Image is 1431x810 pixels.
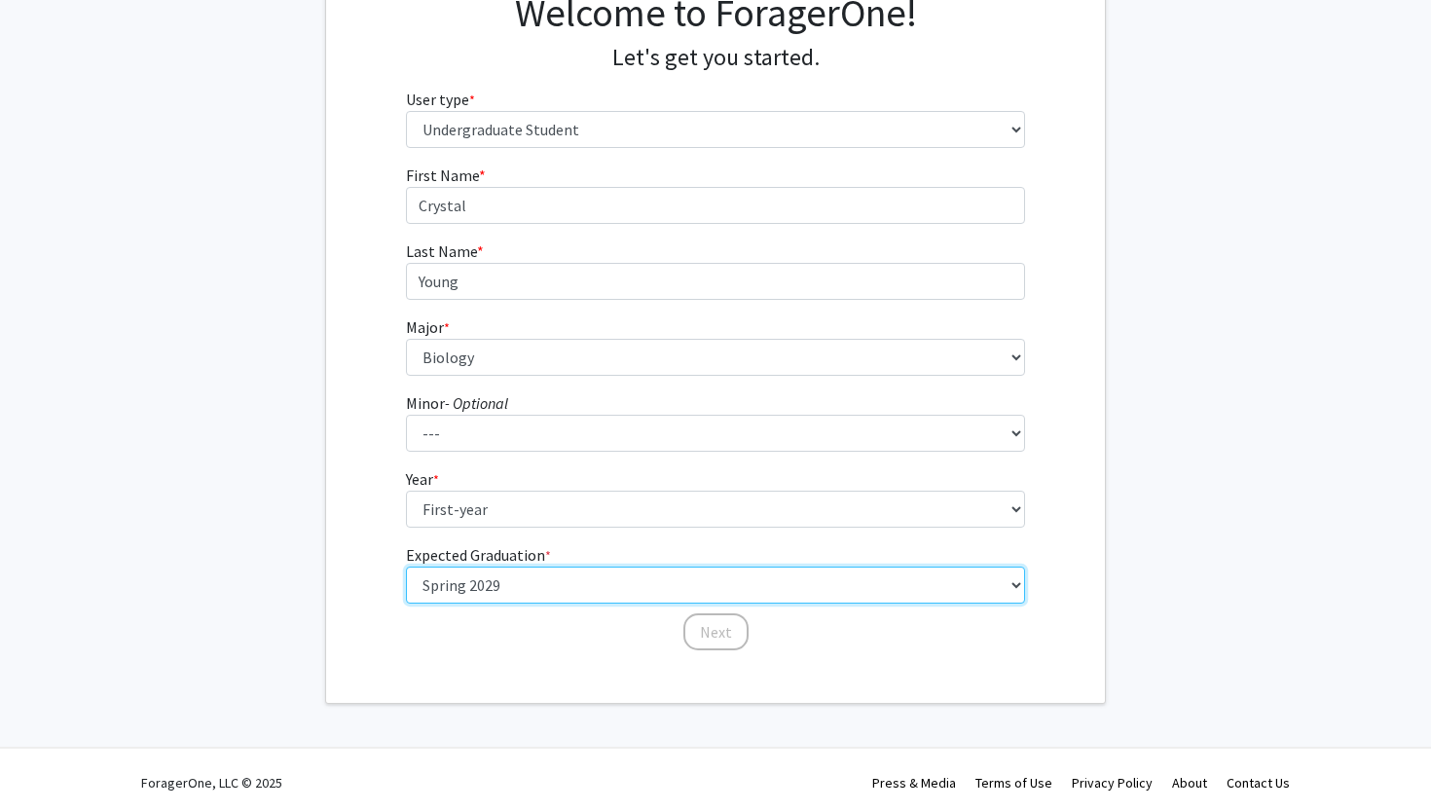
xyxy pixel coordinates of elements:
[406,543,551,567] label: Expected Graduation
[445,393,508,413] i: - Optional
[15,722,83,795] iframe: Chat
[1072,774,1153,792] a: Privacy Policy
[406,241,477,261] span: Last Name
[406,166,479,185] span: First Name
[683,613,749,650] button: Next
[406,467,439,491] label: Year
[406,44,1026,72] h4: Let's get you started.
[975,774,1052,792] a: Terms of Use
[872,774,956,792] a: Press & Media
[406,88,475,111] label: User type
[406,315,450,339] label: Major
[406,391,508,415] label: Minor
[1227,774,1290,792] a: Contact Us
[1172,774,1207,792] a: About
